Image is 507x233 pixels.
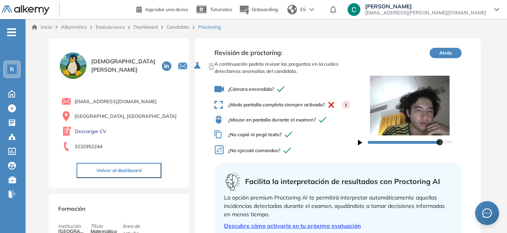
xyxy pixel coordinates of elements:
button: Onboarding [239,1,278,18]
a: Candidato [167,24,189,30]
span: Tutoriales [210,6,232,12]
i: - [7,31,16,33]
span: ES [300,6,306,13]
span: [PERSON_NAME] [365,3,486,10]
a: Dashboard [134,24,158,30]
button: Volver al dashboard [77,163,161,178]
span: [GEOGRAPHIC_DATA], [GEOGRAPHIC_DATA] [75,113,177,120]
span: A continuación podrás revisar las preguntas en la cuales detectamos anomalías del candidato. [214,61,358,75]
span: Onboarding [252,6,278,12]
span: Proctoring [198,23,221,31]
a: Agendar una demo [136,4,188,14]
span: [EMAIL_ADDRESS][PERSON_NAME][DOMAIN_NAME] [365,10,486,16]
span: [DEMOGRAPHIC_DATA] [PERSON_NAME] [91,57,155,74]
span: Alkymetrics [61,24,87,30]
span: ¿Cámara encendida? [214,84,358,94]
span: Título [90,223,122,230]
a: Evaluaciones [96,24,125,30]
img: Logo [2,5,49,15]
span: Agendar una demo [145,6,188,12]
span: Institución [58,223,90,230]
span: 3232952244 [75,143,102,150]
span: ¿No copió ni pegó texto? [214,130,358,139]
span: R [10,66,14,72]
button: Seleccione la evaluación activa [191,59,205,73]
span: [EMAIL_ADDRESS][DOMAIN_NAME] [75,98,157,105]
span: Facilita la interpretación de resultados con Proctoring AI [245,176,440,187]
button: Atrás [430,48,462,58]
img: PROFILE_MENU_LOGO_USER [58,51,88,80]
span: message [482,208,492,218]
span: Formación [58,205,85,212]
a: Descubre cómo activarlo en tu próxima evaluación [224,222,452,230]
img: arrow [309,8,314,11]
a: Inicio [32,23,52,31]
img: world [287,5,297,14]
div: La opción premium Proctoring AI te permitirá interpretar automáticamente aquellas incidencias det... [224,194,452,219]
a: Descargar CV [75,128,106,135]
span: Revisión de proctoring: [214,48,358,57]
span: ¿Mouse en pantalla durante el examen? [214,116,358,124]
div: 1 [342,100,350,109]
span: ¿Modo pantalla completa siempre activado? [214,100,358,109]
span: ¿No ejecutó comandos? [214,145,358,157]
